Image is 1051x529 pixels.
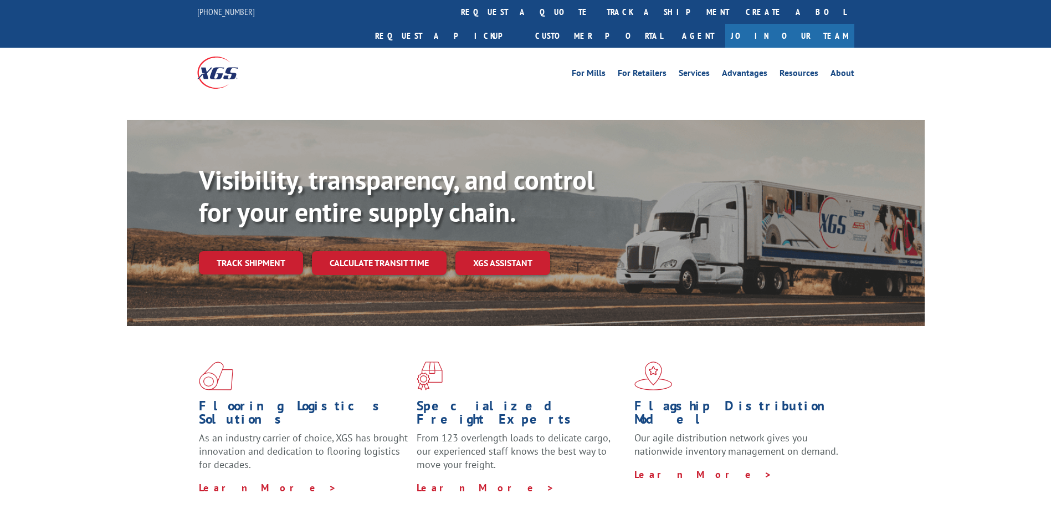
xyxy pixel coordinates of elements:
a: Learn More > [634,468,772,481]
a: For Retailers [618,69,667,81]
img: xgs-icon-flagship-distribution-model-red [634,362,673,390]
a: XGS ASSISTANT [455,251,550,275]
a: Join Our Team [725,24,854,48]
span: As an industry carrier of choice, XGS has brought innovation and dedication to flooring logistics... [199,431,408,471]
a: Customer Portal [527,24,671,48]
h1: Flagship Distribution Model [634,399,844,431]
a: Learn More > [417,481,555,494]
img: xgs-icon-total-supply-chain-intelligence-red [199,362,233,390]
p: From 123 overlength loads to delicate cargo, our experienced staff knows the best way to move you... [417,431,626,481]
h1: Specialized Freight Experts [417,399,626,431]
a: Track shipment [199,251,303,274]
a: [PHONE_NUMBER] [197,6,255,17]
b: Visibility, transparency, and control for your entire supply chain. [199,162,594,229]
a: Calculate transit time [312,251,447,275]
a: Request a pickup [367,24,527,48]
a: Advantages [722,69,767,81]
a: Agent [671,24,725,48]
a: About [830,69,854,81]
span: Our agile distribution network gives you nationwide inventory management on demand. [634,431,838,457]
a: Learn More > [199,481,337,494]
a: For Mills [572,69,606,81]
a: Resources [780,69,818,81]
a: Services [679,69,710,81]
h1: Flooring Logistics Solutions [199,399,408,431]
img: xgs-icon-focused-on-flooring-red [417,362,443,390]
